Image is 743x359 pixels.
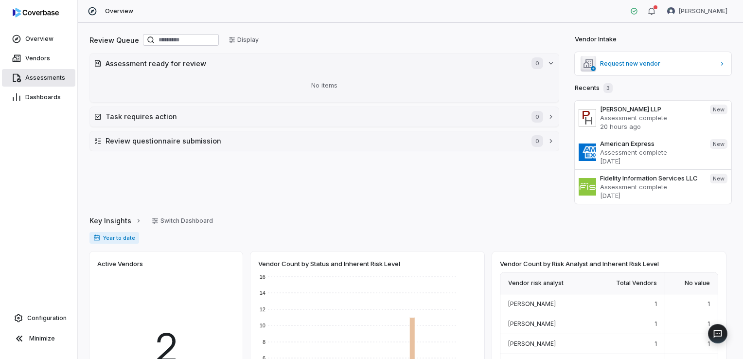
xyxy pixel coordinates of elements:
span: Year to date [89,232,139,244]
button: Assessment ready for review0 [90,54,559,73]
span: 1 [708,320,710,327]
h2: Vendor Intake [575,35,617,44]
span: Key Insights [89,215,131,226]
a: Key Insights [89,211,142,231]
a: Vendors [2,50,75,67]
text: 10 [260,323,265,328]
span: 3 [603,83,613,93]
h3: [PERSON_NAME] LLP [600,105,702,113]
h2: Review questionnaire submission [106,136,522,146]
span: Overview [25,35,53,43]
text: 8 [263,339,265,345]
a: Configuration [4,309,73,327]
span: [PERSON_NAME] [508,320,556,327]
p: [DATE] [600,157,702,165]
h2: Assessment ready for review [106,58,522,69]
button: Switch Dashboard [146,214,219,228]
text: 16 [260,274,265,280]
span: Minimize [29,335,55,342]
span: Active Vendors [97,259,143,268]
button: Minimize [4,329,73,348]
a: Fidelity Information Services LLCAssessment complete[DATE]New [575,169,731,204]
text: 12 [260,306,265,312]
span: 0 [531,57,543,69]
button: Display [223,33,265,47]
a: American ExpressAssessment complete[DATE]New [575,135,731,169]
span: 1 [708,300,710,307]
img: Isaac Mousel avatar [667,7,675,15]
span: 1 [655,340,657,347]
button: Review questionnaire submission0 [90,131,559,151]
span: Vendor Count by Risk Analyst and Inherent Risk Level [500,259,659,268]
img: logo-D7KZi-bG.svg [13,8,59,18]
div: No items [94,73,555,98]
text: 14 [260,290,265,296]
h3: American Express [600,139,702,148]
p: Assessment complete [600,182,702,191]
a: Dashboards [2,89,75,106]
h3: Fidelity Information Services LLC [600,174,702,182]
span: New [710,139,727,149]
span: [PERSON_NAME] [508,300,556,307]
h2: Recents [575,83,613,93]
div: No value [665,272,718,294]
div: Vendor risk analyst [500,272,592,294]
span: 0 [531,111,543,123]
span: New [710,174,727,183]
span: [PERSON_NAME] [508,340,556,347]
div: Total Vendors [592,272,665,294]
h2: Review Queue [89,35,139,45]
span: New [710,105,727,114]
p: [DATE] [600,191,702,200]
span: Assessments [25,74,65,82]
span: 1 [655,320,657,327]
a: [PERSON_NAME] LLPAssessment complete20 hours agoNew [575,101,731,135]
span: Vendor Count by Status and Inherent Risk Level [258,259,400,268]
span: Dashboards [25,93,61,101]
button: Key Insights [87,211,145,231]
span: Vendors [25,54,50,62]
p: Assessment complete [600,148,702,157]
svg: Date range for report [93,234,100,241]
a: Request new vendor [575,52,731,75]
span: [PERSON_NAME] [679,7,727,15]
span: Request new vendor [600,60,715,68]
span: 0 [531,135,543,147]
a: Overview [2,30,75,48]
button: Isaac Mousel avatar[PERSON_NAME] [661,4,733,18]
p: Assessment complete [600,113,702,122]
p: 20 hours ago [600,122,702,131]
a: Assessments [2,69,75,87]
span: Configuration [27,314,67,322]
button: Task requires action0 [90,107,559,126]
h2: Task requires action [106,111,522,122]
span: 1 [655,300,657,307]
span: Overview [105,7,133,15]
span: 1 [708,340,710,347]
